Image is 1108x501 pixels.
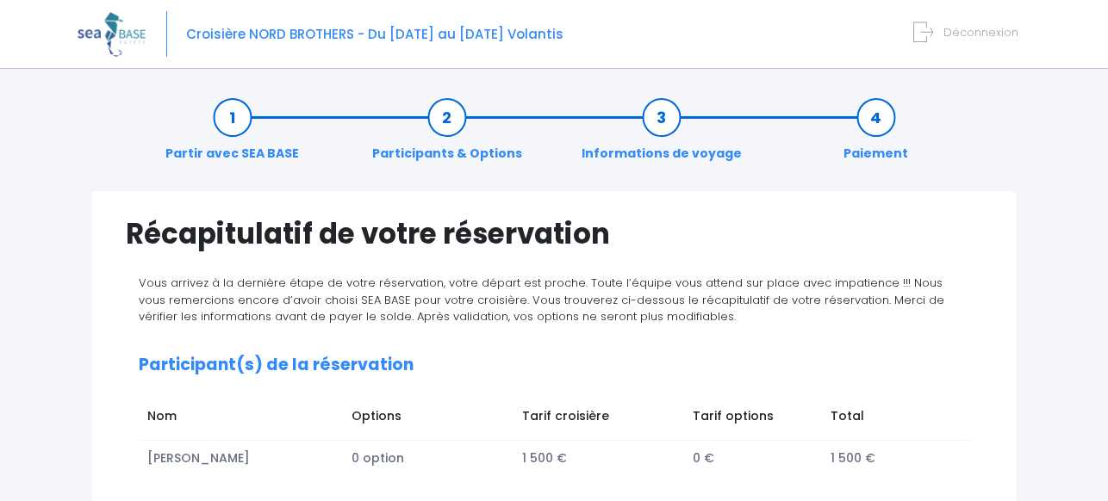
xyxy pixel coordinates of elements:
[126,217,982,251] h1: Récapitulatif de votre réservation
[139,275,944,325] span: Vous arrivez à la dernière étape de votre réservation, votre départ est proche. Toute l’équipe vo...
[573,108,750,163] a: Informations de voyage
[823,399,953,440] td: Total
[352,449,404,467] span: 0 option
[139,356,969,375] h2: Participant(s) de la réservation
[139,399,343,440] td: Nom
[157,108,308,163] a: Partir avec SEA BASE
[364,108,531,163] a: Participants & Options
[823,441,953,476] td: 1 500 €
[186,25,563,43] span: Croisière NORD BROTHERS - Du [DATE] au [DATE] Volantis
[943,24,1018,40] span: Déconnexion
[835,108,917,163] a: Paiement
[684,399,823,440] td: Tarif options
[139,441,343,476] td: [PERSON_NAME]
[343,399,514,440] td: Options
[514,399,684,440] td: Tarif croisière
[514,441,684,476] td: 1 500 €
[684,441,823,476] td: 0 €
